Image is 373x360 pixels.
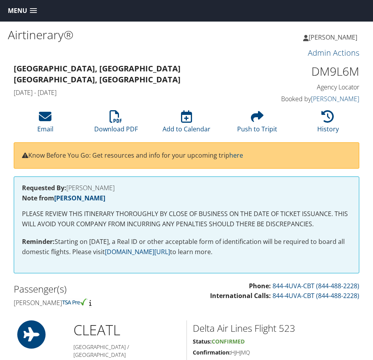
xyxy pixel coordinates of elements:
[105,247,170,256] a: [DOMAIN_NAME][URL]
[317,115,339,133] a: History
[54,194,105,202] a: [PERSON_NAME]
[193,338,212,345] strong: Status:
[237,115,277,133] a: Push to Tripit
[22,185,351,191] h4: [PERSON_NAME]
[249,282,271,290] strong: Phone:
[229,151,243,160] a: here
[62,298,88,305] img: tsa-precheck.png
[193,349,359,356] h5: HJHJMQ
[4,4,41,17] a: Menu
[94,115,138,133] a: Download PDF
[193,322,359,335] h2: Delta Air Lines Flight 523
[252,83,359,91] h4: Agency Locator
[22,237,55,246] strong: Reminder:
[22,194,105,202] strong: Note from
[22,151,351,161] p: Know Before You Go: Get resources and info for your upcoming trip
[73,320,181,340] h1: CLE ATL
[309,33,357,42] span: [PERSON_NAME]
[252,95,359,103] h4: Booked by
[73,343,181,358] h5: [GEOGRAPHIC_DATA] / [GEOGRAPHIC_DATA]
[14,63,181,85] strong: [GEOGRAPHIC_DATA], [GEOGRAPHIC_DATA] [GEOGRAPHIC_DATA], [GEOGRAPHIC_DATA]
[22,184,66,192] strong: Requested By:
[252,63,359,80] h1: DM9L6M
[14,88,240,97] h4: [DATE] - [DATE]
[272,282,359,290] a: 844-4UVA-CBT (844-488-2228)
[8,7,27,15] span: Menu
[8,27,186,43] h1: Airtinerary®
[311,95,359,103] a: [PERSON_NAME]
[308,47,359,58] a: Admin Actions
[272,291,359,300] a: 844-4UVA-CBT (844-488-2228)
[14,298,181,307] h4: [PERSON_NAME]
[22,209,351,229] p: PLEASE REVIEW THIS ITINERARY THOROUGHLY BY CLOSE OF BUSINESS ON THE DATE OF TICKET ISSUANCE. THIS...
[14,282,181,296] h2: Passenger(s)
[193,349,231,356] strong: Confirmation:
[303,25,365,49] a: [PERSON_NAME]
[163,115,210,133] a: Add to Calendar
[212,338,245,345] span: Confirmed
[22,237,351,257] p: Starting on [DATE], a Real ID or other acceptable form of identification will be required to boar...
[37,115,53,133] a: Email
[210,291,271,300] strong: International Calls:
